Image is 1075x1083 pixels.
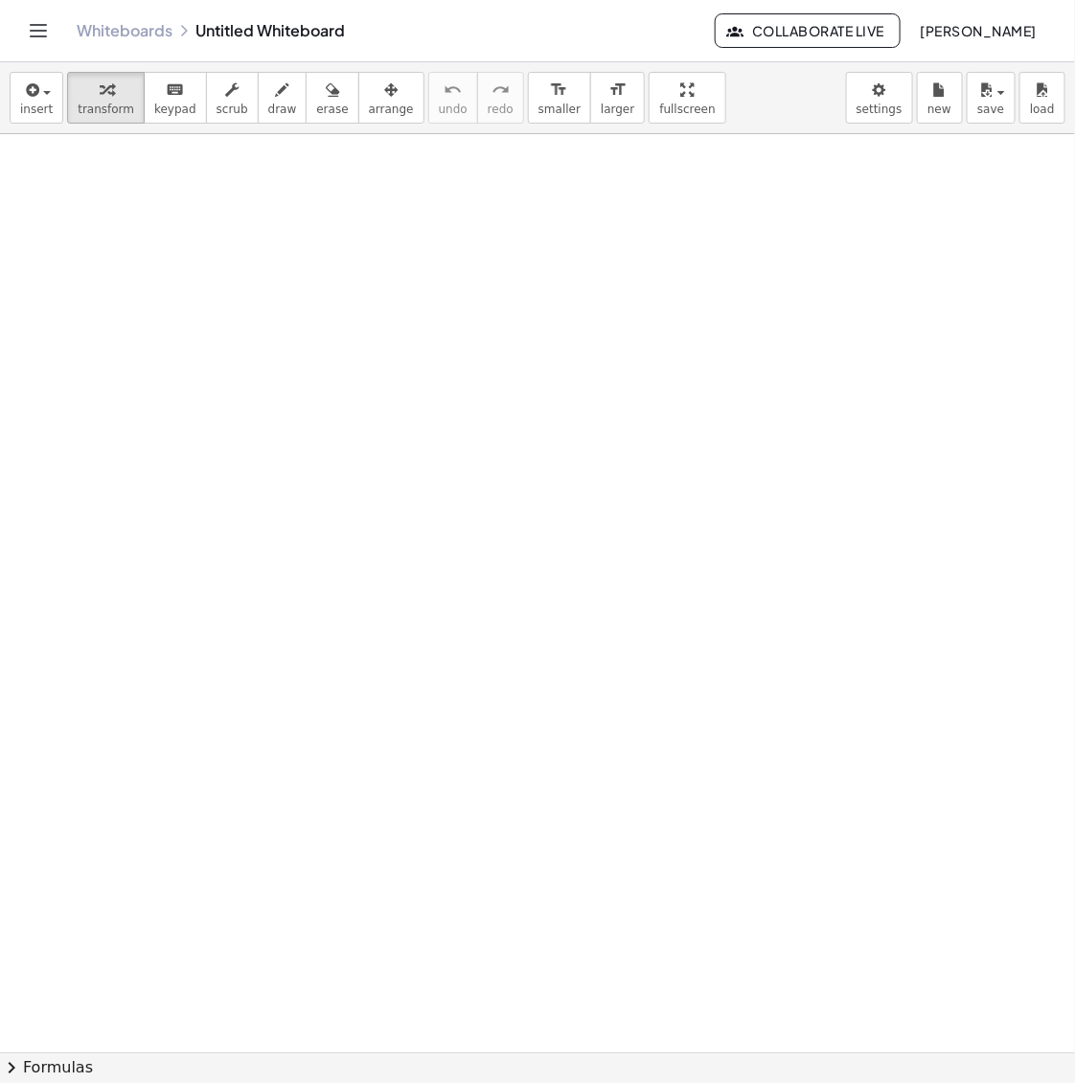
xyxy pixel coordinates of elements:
[258,72,308,124] button: draw
[144,72,207,124] button: keyboardkeypad
[477,72,524,124] button: redoredo
[977,103,1004,116] span: save
[538,103,581,116] span: smaller
[659,103,715,116] span: fullscreen
[206,72,259,124] button: scrub
[20,103,53,116] span: insert
[444,79,462,102] i: undo
[488,103,514,116] span: redo
[316,103,348,116] span: erase
[23,15,54,46] button: Toggle navigation
[917,72,963,124] button: new
[166,79,184,102] i: keyboard
[920,22,1037,39] span: [PERSON_NAME]
[731,22,884,39] span: Collaborate Live
[927,103,951,116] span: new
[590,72,645,124] button: format_sizelarger
[528,72,591,124] button: format_sizesmaller
[608,79,627,102] i: format_size
[857,103,903,116] span: settings
[904,13,1052,48] button: [PERSON_NAME]
[358,72,424,124] button: arrange
[268,103,297,116] span: draw
[550,79,568,102] i: format_size
[77,21,172,40] a: Whiteboards
[306,72,358,124] button: erase
[715,13,901,48] button: Collaborate Live
[601,103,634,116] span: larger
[1030,103,1055,116] span: load
[78,103,134,116] span: transform
[967,72,1016,124] button: save
[846,72,913,124] button: settings
[492,79,510,102] i: redo
[154,103,196,116] span: keypad
[439,103,468,116] span: undo
[1019,72,1065,124] button: load
[67,72,145,124] button: transform
[428,72,478,124] button: undoundo
[649,72,725,124] button: fullscreen
[10,72,63,124] button: insert
[369,103,414,116] span: arrange
[217,103,248,116] span: scrub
